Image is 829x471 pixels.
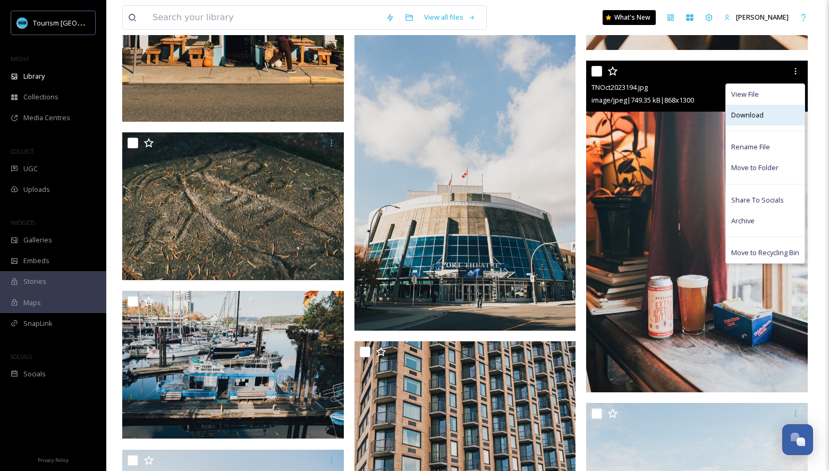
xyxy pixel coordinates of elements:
img: tourism_nanaimo_logo.jpeg [17,18,28,28]
img: TNOct202342.jpg [122,132,344,280]
span: Download [731,110,764,120]
span: TNOct2023194.jpg [591,82,648,92]
span: COLLECT [11,147,33,155]
a: Privacy Policy [38,453,69,466]
img: TNOct202374.jpg [122,291,344,439]
span: Media Centres [23,113,70,123]
span: Archive [731,216,755,226]
span: Move to Recycling Bin [731,248,799,258]
span: Rename File [731,142,770,152]
span: Uploads [23,184,50,195]
span: Move to Folder [731,163,779,173]
span: Socials [23,369,46,379]
span: Embeds [23,256,49,266]
span: SnapLink [23,318,53,329]
span: Maps [23,298,41,308]
span: Privacy Policy [38,457,69,464]
span: Collections [23,92,58,102]
a: What's New [603,10,656,25]
button: Open Chat [782,424,813,455]
span: Galleries [23,235,52,245]
img: TNOct2023194.jpg [586,61,808,392]
span: WIDGETS [11,218,35,226]
span: Share To Socials [731,195,784,205]
span: Stories [23,276,46,287]
span: View File [731,89,759,99]
span: image/jpeg | 749.35 kB | 868 x 1300 [591,95,694,105]
input: Search your library [147,6,380,29]
span: Library [23,71,45,81]
span: SOCIALS [11,352,32,360]
span: Tourism [GEOGRAPHIC_DATA] [33,18,128,28]
span: MEDIA [11,55,29,63]
span: UGC [23,164,38,174]
a: View all files [419,7,481,28]
a: [PERSON_NAME] [718,7,794,28]
span: [PERSON_NAME] [736,12,789,22]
